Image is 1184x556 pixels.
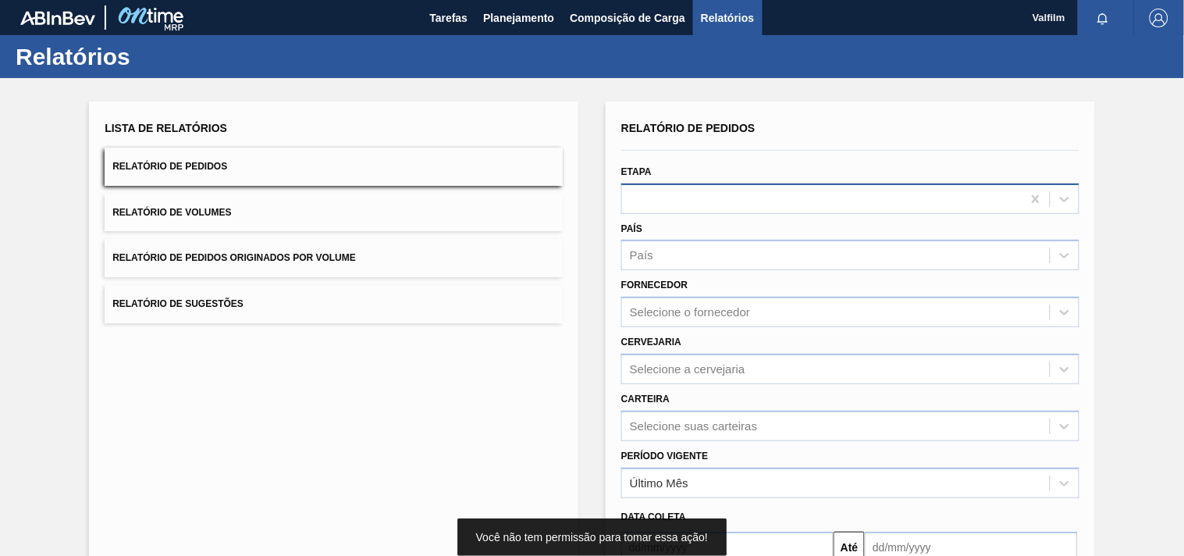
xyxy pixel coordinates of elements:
button: Relatório de Sugestões [105,285,563,323]
span: Relatório de Pedidos [621,122,756,134]
span: Data coleta [621,511,686,522]
label: Fornecedor [621,280,688,290]
span: Lista de Relatórios [105,122,227,134]
img: Logout [1150,9,1168,27]
span: Relatório de Sugestões [112,298,244,309]
div: Selecione suas carteiras [630,419,757,433]
div: Último Mês [630,476,688,490]
span: Relatório de Volumes [112,207,231,218]
span: Relatórios [701,9,754,27]
label: Período Vigente [621,451,708,462]
span: Composição de Carga [570,9,685,27]
span: Relatório de Pedidos [112,161,227,172]
div: Selecione a cervejaria [630,362,745,376]
button: Relatório de Volumes [105,194,563,232]
div: País [630,249,653,262]
span: Planejamento [483,9,554,27]
button: Notificações [1078,7,1128,29]
h1: Relatórios [16,48,293,66]
button: Relatório de Pedidos Originados por Volume [105,239,563,277]
img: TNhmsLtSVTkK8tSr43FrP2fwEKptu5GPRR3wAAAABJRU5ErkJggg== [20,11,95,25]
span: Tarefas [429,9,468,27]
span: Você não tem permissão para tomar essa ação! [476,531,708,544]
button: Relatório de Pedidos [105,148,563,186]
div: Selecione o fornecedor [630,306,750,319]
label: Cervejaria [621,337,681,347]
label: País [621,223,642,234]
span: Relatório de Pedidos Originados por Volume [112,252,356,263]
label: Carteira [621,394,670,405]
label: Etapa [621,166,652,177]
